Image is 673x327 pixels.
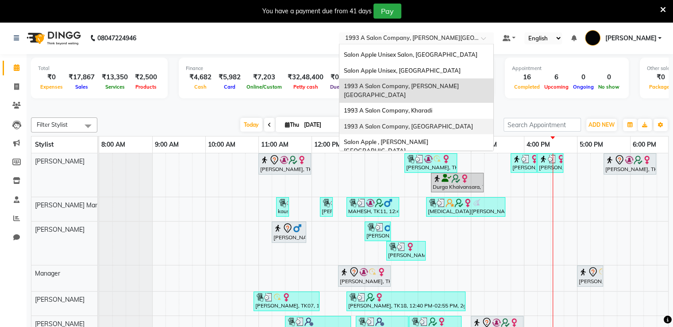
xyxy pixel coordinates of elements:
div: [PERSON_NAME], TK20, 03:45 PM-04:15 PM, Head Massage - Signature head massage - [DEMOGRAPHIC_DATA] [511,155,536,171]
span: Completed [512,84,542,90]
input: Search Appointment [504,118,581,132]
div: 0 [571,72,596,82]
div: ₹0 [38,72,65,82]
div: kaustu, TK05, 11:20 AM-11:35 AM, [PERSON_NAME] Styling - Shaving with ear hair removal - [DEMOGRA... [277,199,288,215]
span: Today [240,118,262,132]
div: You have a payment due from 41 days [262,7,372,16]
div: [PERSON_NAME], TK07, 10:55 AM-12:10 PM, Threading - Eyebrows - [DEMOGRAPHIC_DATA] (₹70),2g liposo... [254,293,319,310]
span: Ongoing [571,84,596,90]
a: 8:00 AM [99,138,127,151]
div: ₹17,867 [65,72,98,82]
div: ₹7,203 [244,72,284,82]
div: Appointment [512,65,622,72]
span: Stylist [35,140,54,148]
span: [PERSON_NAME] [35,226,85,234]
span: 1993 A Salon Company, [PERSON_NAME][GEOGRAPHIC_DATA] [344,82,459,98]
span: Sales [73,84,90,90]
a: 5:00 PM [577,138,605,151]
a: 12:00 PM [312,138,343,151]
div: ₹0 [327,72,342,82]
div: 16 [512,72,542,82]
span: Services [103,84,127,90]
span: [PERSON_NAME] Mane [35,201,102,209]
span: Due [328,84,342,90]
div: ₹32,48,400 [284,72,327,82]
b: 08047224946 [97,26,136,51]
ng-dropdown-panel: Options list [339,44,494,151]
span: Expenses [38,84,65,90]
span: Salon Apple Unisex, [GEOGRAPHIC_DATA] [344,67,461,74]
div: [PERSON_NAME], TK09, 05:00 PM-05:30 PM, Hair Styling - Blow dry - [DEMOGRAPHIC_DATA] [578,267,602,285]
span: Products [133,84,159,90]
span: [PERSON_NAME] [605,34,656,43]
div: [PERSON_NAME], TK14, 01:25 PM-02:10 PM, Threading - Eyebrows - [DEMOGRAPHIC_DATA] (₹70),3 g (stri... [387,242,425,259]
span: [PERSON_NAME] [35,157,85,165]
span: Card [222,84,238,90]
div: Total [38,65,161,72]
div: MAHESH, TK11, 12:40 PM-01:40 PM, Hair Cut with wella Hiar wash - [DEMOGRAPHIC_DATA] (₹450) [347,199,398,215]
img: logo [23,26,83,51]
a: 9:00 AM [153,138,181,151]
div: ₹5,982 [215,72,244,82]
div: 0 [596,72,622,82]
span: Manager [35,269,60,277]
div: ₹13,350 [98,72,131,82]
span: ADD NEW [588,121,615,128]
span: [PERSON_NAME] [35,296,85,304]
span: Cash [192,84,209,90]
span: Online/Custom [244,84,284,90]
div: [PERSON_NAME], TK20, 04:15 PM-04:45 PM, Hair Wash - Wella - [DEMOGRAPHIC_DATA] [538,155,562,171]
div: Finance [186,65,342,72]
span: Filter Stylist [37,121,68,128]
span: 1993 A Salon Company, Kharadi [344,107,432,114]
div: [PERSON_NAME], TK07, 12:10 PM-12:25 PM, [PERSON_NAME] Styling - [PERSON_NAME] trim with Mustache ... [321,199,332,215]
div: [PERSON_NAME], TK06, 12:30 PM-01:30 PM, Root touch up - Wella Colour Touch [MEDICAL_DATA] free- 1... [339,267,390,285]
div: ₹2,500 [131,72,161,82]
span: Salon Apple , [PERSON_NAME][GEOGRAPHIC_DATA] [344,138,428,154]
a: 6:00 PM [631,138,658,151]
div: 6 [542,72,571,82]
div: [PERSON_NAME], TK02, 11:00 AM-12:00 PM, Root touch up - Wella Colour Touch [MEDICAL_DATA] free- 1... [259,155,310,173]
a: 11:00 AM [259,138,291,151]
span: Petty cash [291,84,320,90]
img: Savita HO [585,30,600,46]
button: ADD NEW [586,119,617,131]
span: Upcoming [542,84,571,90]
a: 4:00 PM [524,138,552,151]
span: 1993 A Salon Company, [GEOGRAPHIC_DATA] [344,123,473,130]
div: [PERSON_NAME], TK18, 12:40 PM-02:55 PM, 2g liposoluble flavoured waxing - Half legs - [DEMOGRAPHI... [347,293,465,310]
div: [PERSON_NAME], TK10, 01:00 PM-01:30 PM, Hair Wash - Biotop - [DEMOGRAPHIC_DATA] (₹450) [365,223,390,240]
button: Pay [373,4,401,19]
div: [PERSON_NAME], TK12, 05:30 PM-06:30 PM, Hair Cut with wella Hiar wash - [DEMOGRAPHIC_DATA] [604,155,655,173]
input: 2025-09-04 [301,118,346,132]
div: ₹4,682 [186,72,215,82]
span: Salon Apple Unisex Salon, [GEOGRAPHIC_DATA] [344,51,477,58]
div: [PERSON_NAME], TK16, 01:45 PM-02:45 PM, Root touch up - Wella - 3 inch - [DEMOGRAPHIC_DATA] (₹1800) [405,155,456,171]
span: Thu [283,121,301,128]
div: [PERSON_NAME], TK03, 11:15 AM-11:55 AM, Pedicure - Signature pedicure - [DEMOGRAPHIC_DATA] [273,223,305,241]
a: 10:00 AM [206,138,238,151]
div: [MEDICAL_DATA][PERSON_NAME], TK19, 02:10 PM-03:40 PM, Head Massage - Signature head massage - [DE... [427,199,504,215]
span: No show [596,84,622,90]
div: Durga Khaivansara, TK01, 02:15 PM-03:15 PM, Root touch up - Wella Colour Touch [MEDICAL_DATA] fre... [432,174,483,191]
